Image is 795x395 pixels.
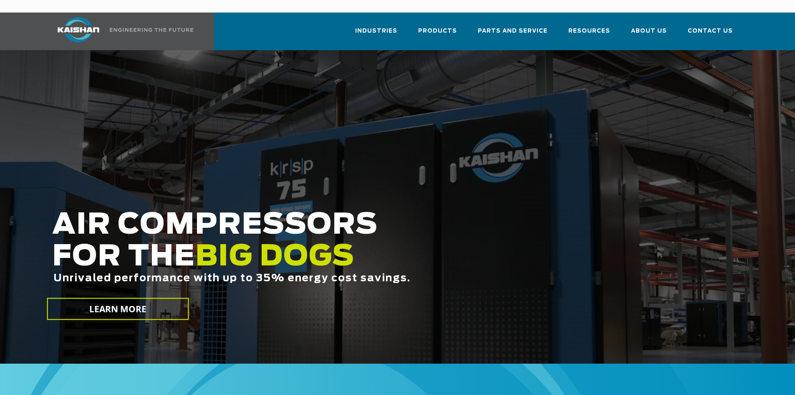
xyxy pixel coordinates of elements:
[53,273,411,283] span: Unrivaled performance with up to 35% energy cost savings.
[631,20,667,48] a: About Us
[355,26,397,36] span: Industries
[478,26,548,36] span: Parts and Service
[47,17,110,42] img: kaishan logo
[568,20,610,48] a: Resources
[52,209,626,310] h2: AIR COMPRESSORS FOR THE
[195,243,355,271] span: BIG DOGS
[688,26,733,36] span: Contact Us
[478,20,548,48] a: Parts and Service
[418,20,457,48] a: Products
[418,26,457,36] span: Products
[631,26,667,36] span: About Us
[688,20,733,48] a: Contact Us
[47,298,189,320] a: LEARN MORE
[355,20,397,48] a: Industries
[47,13,195,50] a: Kaishan USA
[89,303,146,315] span: LEARN MORE
[110,28,193,32] img: Engineering the future
[568,26,610,36] span: Resources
